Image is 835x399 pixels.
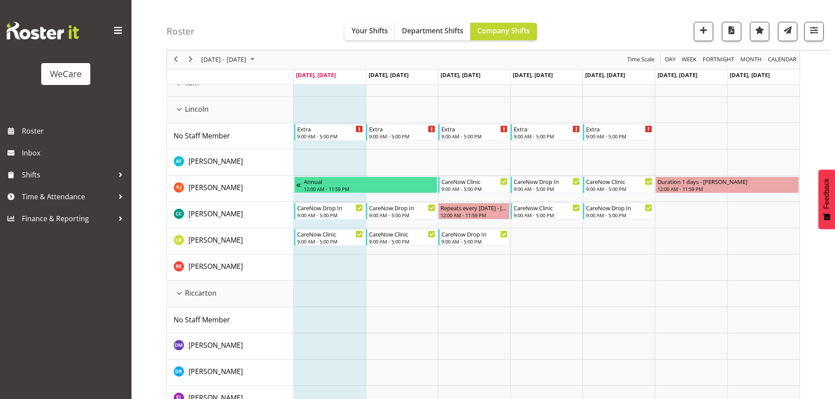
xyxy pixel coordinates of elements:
span: Lincoln [185,104,209,114]
div: 9:00 AM - 5:00 PM [586,133,652,140]
div: No Staff Member"s event - Extra Begin From Tuesday, August 19, 2025 at 9:00:00 AM GMT+12:00 Ends ... [366,124,437,141]
div: Charlotte Courtney"s event - CareNow Drop In Begin From Friday, August 22, 2025 at 9:00:00 AM GMT... [583,203,654,219]
div: Extra [586,124,652,133]
div: Extra [369,124,435,133]
a: [PERSON_NAME] [188,156,243,166]
div: 12:00 AM - 11:59 PM [441,212,508,219]
span: Fortnight [702,54,735,65]
span: Company Shifts [477,26,530,35]
span: calendar [767,54,797,65]
button: Timeline Week [680,54,698,65]
div: 9:00 AM - 5:00 PM [514,133,580,140]
div: 9:00 AM - 5:00 PM [514,212,580,219]
span: Inbox [22,146,127,159]
a: [PERSON_NAME] [188,182,243,193]
button: Time Scale [626,54,656,65]
button: Send a list of all shifts for the selected filtered period to all rostered employees. [778,22,797,41]
div: No Staff Member"s event - Extra Begin From Wednesday, August 20, 2025 at 9:00:00 AM GMT+12:00 End... [438,124,510,141]
button: Your Shifts [345,23,395,40]
span: Roster [22,124,127,138]
td: No Staff Member resource [167,123,294,149]
div: 9:00 AM - 5:00 PM [369,133,435,140]
div: Amy Johannsen"s event - CareNow Clinic Begin From Wednesday, August 20, 2025 at 9:00:00 AM GMT+12... [438,177,510,193]
div: Liandy Kritzinger"s event - CareNow Clinic Begin From Monday, August 18, 2025 at 9:00:00 AM GMT+1... [294,229,366,246]
span: Your Shifts [352,26,388,35]
span: Time Scale [626,54,655,65]
div: CareNow Drop In [514,177,580,186]
div: Amy Johannsen"s event - Duration 1 days - Amy Johannsen Begin From Saturday, August 23, 2025 at 1... [655,177,799,193]
button: Next [185,54,197,65]
div: CareNow Clinic [441,177,508,186]
div: Amy Johannsen"s event - CareNow Drop In Begin From Thursday, August 21, 2025 at 9:00:00 AM GMT+12... [511,177,582,193]
div: CareNow Clinic [514,203,580,212]
div: No Staff Member"s event - Extra Begin From Friday, August 22, 2025 at 9:00:00 AM GMT+12:00 Ends A... [583,124,654,141]
span: [PERSON_NAME] [188,183,243,192]
div: CareNow Clinic [586,177,652,186]
button: Download a PDF of the roster according to the set date range. [722,22,741,41]
div: WeCare [50,67,82,81]
button: Previous [170,54,182,65]
div: CareNow Drop In [369,203,435,212]
span: [PERSON_NAME] [188,340,243,350]
button: Feedback - Show survey [818,169,835,229]
div: CareNow Clinic [369,230,435,238]
div: 9:00 AM - 5:00 PM [441,133,508,140]
button: Timeline Month [739,54,764,65]
div: August 18 - 24, 2025 [198,50,260,69]
button: Add a new shift [694,22,713,41]
div: Repeats every [DATE] - [PERSON_NAME] [441,203,508,212]
span: Riccarton [185,288,217,298]
div: 9:00 AM - 5:00 PM [441,238,508,245]
button: Timeline Day [664,54,677,65]
button: August 2025 [200,54,259,65]
h4: Roster [167,26,195,36]
span: [DATE], [DATE] [730,71,770,79]
td: Riccarton resource [167,281,294,307]
div: 9:00 AM - 5:00 PM [297,238,363,245]
div: next period [183,50,198,69]
span: Month [739,54,763,65]
a: [PERSON_NAME] [188,235,243,245]
span: Feedback [823,178,831,209]
a: [PERSON_NAME] [188,340,243,350]
span: Week [681,54,697,65]
button: Highlight an important date within the roster. [750,22,769,41]
button: Company Shifts [470,23,537,40]
td: Alex Ferguson resource [167,149,294,176]
div: Annual [304,177,436,186]
div: Charlotte Courtney"s event - CareNow Drop In Begin From Tuesday, August 19, 2025 at 9:00:00 AM GM... [366,203,437,219]
a: No Staff Member [174,131,230,141]
div: Extra [441,124,508,133]
td: Lincoln resource [167,97,294,123]
div: 9:00 AM - 5:00 PM [514,185,580,192]
div: CareNow Clinic [297,230,363,238]
span: [DATE], [DATE] [657,71,697,79]
div: No Staff Member"s event - Extra Begin From Thursday, August 21, 2025 at 9:00:00 AM GMT+12:00 Ends... [511,124,582,141]
div: Charlotte Courtney"s event - CareNow Drop In Begin From Monday, August 18, 2025 at 9:00:00 AM GMT... [294,203,366,219]
div: Liandy Kritzinger"s event - CareNow Drop In Begin From Wednesday, August 20, 2025 at 9:00:00 AM G... [438,229,510,246]
div: 12:00 AM - 11:59 PM [657,185,797,192]
td: Charlotte Courtney resource [167,202,294,228]
span: Day [664,54,676,65]
span: [PERSON_NAME] [188,367,243,376]
span: Department Shifts [402,26,463,35]
a: [PERSON_NAME] [188,208,243,219]
div: Amy Johannsen"s event - CareNow Clinic Begin From Friday, August 22, 2025 at 9:00:00 AM GMT+12:00... [583,177,654,193]
div: 9:00 AM - 5:00 PM [297,212,363,219]
div: 9:00 AM - 5:00 PM [369,238,435,245]
td: Liandy Kritzinger resource [167,228,294,254]
div: Amy Johannsen"s event - Annual Begin From Wednesday, August 13, 2025 at 12:00:00 AM GMT+12:00 End... [294,177,438,193]
div: 12:00 AM - 11:59 PM [304,185,436,192]
td: No Staff Member resource [167,307,294,333]
div: CareNow Drop In [441,230,508,238]
a: No Staff Member [174,314,230,325]
span: [DATE], [DATE] [585,71,625,79]
span: [DATE], [DATE] [513,71,553,79]
span: [DATE], [DATE] [369,71,409,79]
div: Extra [297,124,363,133]
div: No Staff Member"s event - Extra Begin From Monday, August 18, 2025 at 9:00:00 AM GMT+12:00 Ends A... [294,124,366,141]
button: Month [767,54,798,65]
